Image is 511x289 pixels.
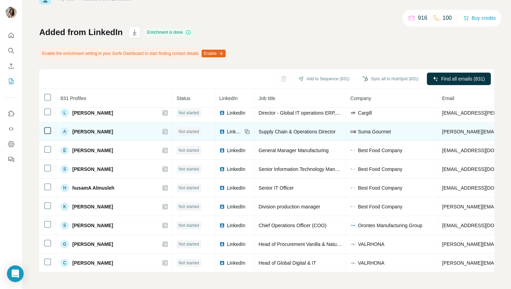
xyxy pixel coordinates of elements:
span: General Manager Manufacturing [259,148,329,153]
span: Chief Operations Officer (COO) [259,223,326,228]
button: Enable [202,50,226,57]
img: company-logo [350,148,356,153]
span: [PERSON_NAME] [72,128,113,135]
div: G [60,240,69,248]
span: [PERSON_NAME] [72,147,113,154]
span: Best Food Company [358,184,403,191]
span: Head of Global Digital & IT [259,260,316,266]
button: Find all emails (831) [427,73,491,85]
button: Enrich CSV [6,60,17,72]
img: Avatar [6,7,17,18]
span: Not started [179,185,199,191]
div: Enrichment is done [145,28,193,36]
p: 100 [443,14,452,22]
span: Head of Procurement Vanilla & Naturals - Fruits & Dried Fruits [259,241,392,247]
span: Division production manager [259,204,320,209]
h1: Added from LinkedIn [39,27,123,38]
span: LinkedIn [227,184,245,191]
span: Senior Information Technology Manager [259,166,345,172]
div: L [60,109,69,117]
div: S [60,165,69,173]
span: VALRHONA [358,259,384,266]
p: 916 [418,14,427,22]
img: LinkedIn logo [219,110,225,116]
span: Best Food Company [358,203,403,210]
button: Feedback [6,153,17,166]
span: Not started [179,129,199,135]
button: Use Surfe API [6,123,17,135]
span: [PERSON_NAME] [72,109,113,116]
div: S [60,221,69,230]
img: LinkedIn logo [219,166,225,172]
button: My lists [6,75,17,88]
button: Quick start [6,29,17,42]
img: company-logo [350,129,356,134]
button: Sync all to HubSpot (831) [358,74,423,84]
span: Not started [179,110,199,116]
button: Dashboard [6,138,17,150]
span: LinkedIn [227,241,245,248]
span: Senior IT Officer [259,185,294,191]
img: LinkedIn logo [219,260,225,266]
span: 831 Profiles [60,96,86,101]
span: Not started [179,147,199,154]
span: LinkedIn [219,96,238,101]
span: LinkedIn [227,147,245,154]
span: Not started [179,241,199,247]
span: LinkedIn [227,222,245,229]
img: LinkedIn logo [219,241,225,247]
span: Not started [179,260,199,266]
span: LinkedIn [227,203,245,210]
img: company-logo [350,166,356,172]
span: Not started [179,204,199,210]
span: LinkedIn [227,128,242,135]
img: LinkedIn logo [219,204,225,209]
span: LinkedIn [227,109,245,116]
button: Search [6,44,17,57]
div: A [60,127,69,136]
div: C [60,259,69,267]
span: Supply Chain & Operations Director [259,129,336,134]
span: husamA Almusleh [72,184,114,191]
span: [PERSON_NAME] [72,166,113,173]
img: LinkedIn logo [219,185,225,191]
span: [PERSON_NAME] [72,203,113,210]
span: [PERSON_NAME] [72,241,113,248]
span: Company [350,96,371,101]
span: [PERSON_NAME] [72,222,113,229]
span: Find all emails (831) [441,75,485,82]
span: Director - Global IT operations ERP, Functions portfolio [259,110,377,116]
img: company-logo [350,223,356,228]
span: VALRHONA [358,241,384,248]
span: Not started [179,166,199,172]
img: LinkedIn logo [219,148,225,153]
span: Orontes Manufacturing Group [358,222,422,229]
img: company-logo [350,241,356,247]
span: LinkedIn [227,166,245,173]
span: Cargill [358,109,372,116]
div: H [60,184,69,192]
div: Enable the enrichment setting in your Surfe Dashboard to start finding contact details [39,48,227,59]
div: Open Intercom Messenger [7,265,24,282]
button: Use Surfe on LinkedIn [6,107,17,120]
img: company-logo [350,260,356,266]
span: Best Food Company [358,166,403,173]
img: LinkedIn logo [219,129,225,134]
img: company-logo [350,204,356,209]
span: [PERSON_NAME] [72,259,113,266]
span: Status [177,96,190,101]
span: Job title [259,96,275,101]
div: K [60,203,69,211]
img: company-logo [350,185,356,191]
span: Suma Gourmet [358,128,391,135]
img: company-logo [350,110,356,116]
span: Email [442,96,454,101]
button: Add to Sequence (831) [293,74,354,84]
button: Buy credits [463,13,496,23]
img: LinkedIn logo [219,223,225,228]
span: LinkedIn [227,259,245,266]
span: Best Food Company [358,147,403,154]
span: Not started [179,222,199,229]
div: E [60,146,69,155]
